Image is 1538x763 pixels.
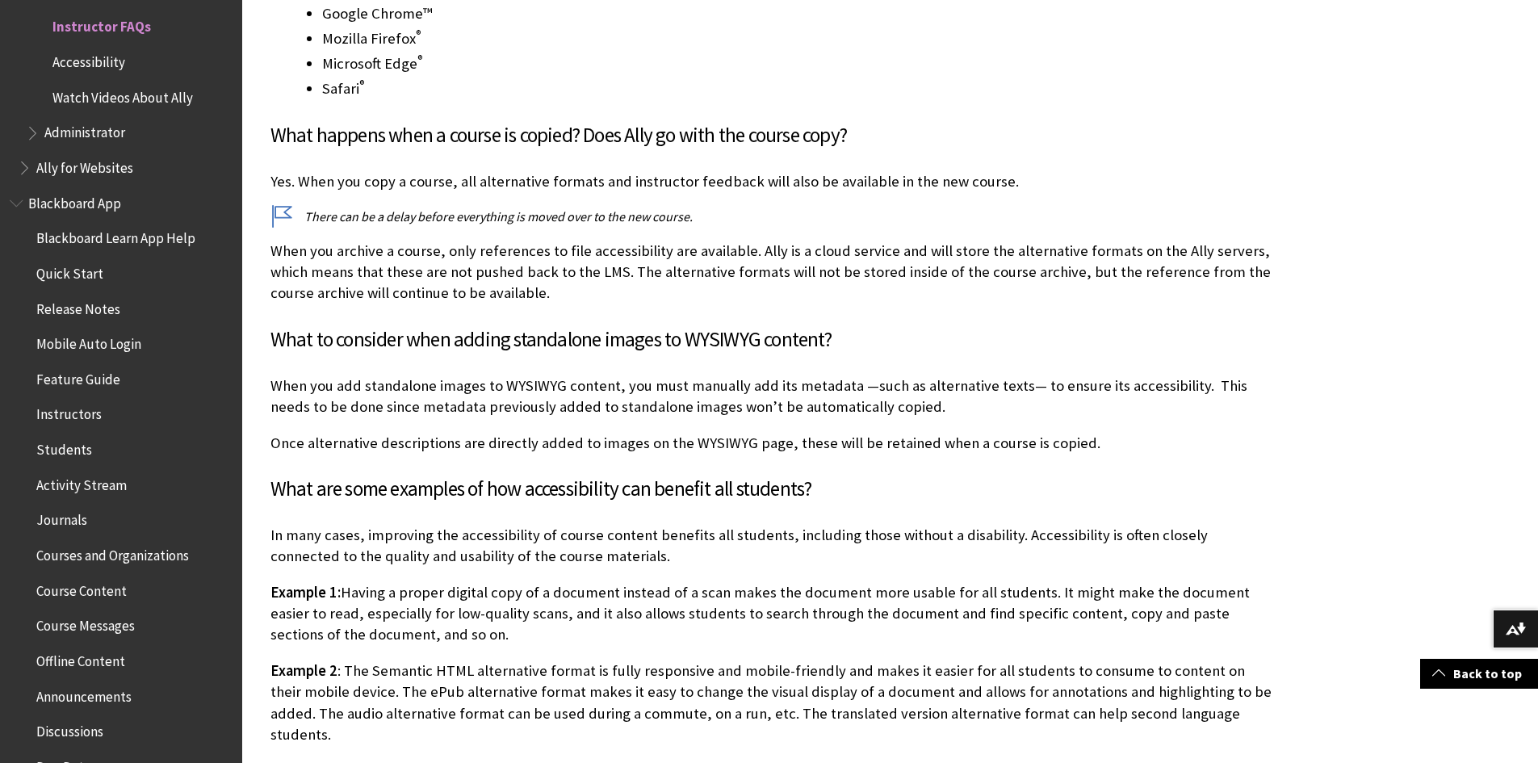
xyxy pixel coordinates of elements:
[270,474,1272,505] h3: What are some examples of how accessibility can benefit all students?
[36,472,127,493] span: Activity Stream
[1420,659,1538,689] a: Back to top
[36,366,120,388] span: Feature Guide
[36,330,141,352] span: Mobile Auto Login
[322,27,1272,50] li: Mozilla Firefox
[270,525,1272,567] p: In many cases, improving the accessibility of course content benefits all students, including tho...
[52,14,151,36] span: Instructor FAQs
[52,84,193,106] span: Watch Videos About Ally
[36,260,103,282] span: Quick Start
[417,52,423,66] sup: ®
[36,436,92,458] span: Students
[270,433,1272,454] p: Once alternative descriptions are directly added to images on the WYSIWYG page, these will be ret...
[36,719,103,740] span: Discussions
[36,296,120,317] span: Release Notes
[270,582,1272,646] p: Having a proper digital copy of a document instead of a scan makes the document more usable for a...
[322,78,1272,100] li: Safari
[36,224,195,246] span: Blackboard Learn App Help
[36,507,87,529] span: Journals
[322,2,1272,25] li: Google Chrome™
[270,171,1272,192] p: Yes. When you copy a course, all alternative formats and instructor feedback will also be availab...
[36,401,102,423] span: Instructors
[36,154,133,176] span: Ally for Websites
[270,375,1272,417] p: When you add standalone images to WYSIWYG content, you must manually add its metadata —such as al...
[36,577,127,599] span: Course Content
[270,208,1272,225] p: There can be a delay before everything is moved over to the new course.
[36,542,189,564] span: Courses and Organizations
[322,52,1272,75] li: Microsoft Edge
[36,683,132,705] span: Announcements
[270,325,1272,355] h3: What to consider when adding standalone images to WYSIWYG content?
[36,613,135,635] span: Course Messages
[36,648,125,669] span: Offline Content
[52,48,125,70] span: Accessibility
[416,27,421,41] sup: ®
[359,77,365,91] sup: ®
[44,119,125,141] span: Administrator
[28,190,121,212] span: Blackboard App
[270,660,1272,745] p: : The Semantic HTML alternative format is fully responsive and mobile-friendly and makes it easie...
[270,241,1272,304] p: When you archive a course, only references to file accessibility are available. Ally is a cloud s...
[270,661,337,680] span: Example 2
[270,583,341,602] span: Example 1:
[270,120,1272,151] h3: What happens when a course is copied? Does Ally go with the course copy?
